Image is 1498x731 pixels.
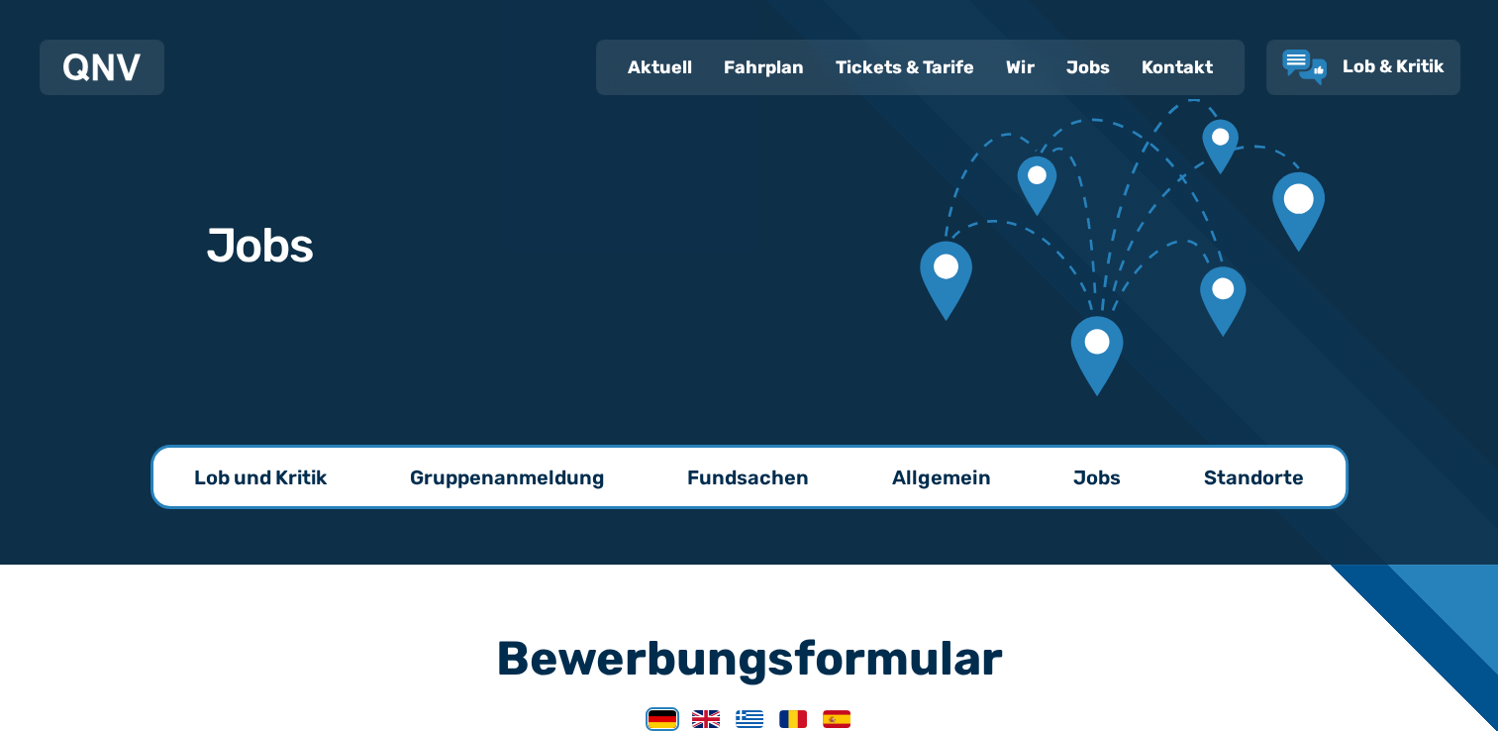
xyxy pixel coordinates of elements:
a: Kontakt [1126,42,1229,93]
p: Allgemein [892,464,991,491]
a: Tickets & Tarife [820,42,990,93]
a: QNV Logo [63,48,141,87]
img: Verbundene Kartenmarkierungen [920,99,1324,396]
span: Lob & Kritik [1343,55,1445,77]
p: Lob und Kritik [194,464,327,491]
a: Fahrplan [708,42,820,93]
a: Lob & Kritik [1282,50,1445,85]
img: English [692,710,720,728]
p: Gruppenanmeldung [410,464,605,491]
img: QNV Logo [63,53,141,81]
p: Jobs [1073,464,1121,491]
a: Aktuell [612,42,708,93]
a: Standorte [1164,448,1344,506]
a: Jobs [1050,42,1126,93]
img: Spanish [823,710,850,728]
a: Lob und Kritik [154,448,366,506]
a: Wir [990,42,1050,93]
a: Allgemein [852,448,1031,506]
a: Jobs [1034,448,1160,506]
a: Fundsachen [648,448,849,506]
a: Gruppenanmeldung [370,448,645,506]
h3: Bewerbungsformular [122,635,1376,682]
h1: Jobs [206,222,314,269]
p: Fundsachen [687,464,809,491]
p: Standorte [1204,464,1304,491]
img: Romanian [779,710,807,728]
img: Greek [736,710,763,728]
img: German [649,710,676,728]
